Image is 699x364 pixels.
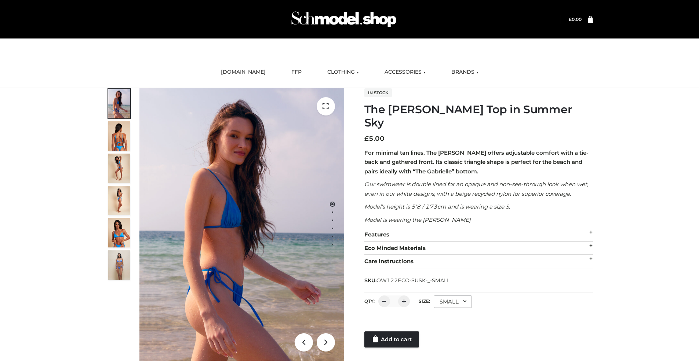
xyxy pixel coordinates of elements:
[364,298,375,304] label: QTY:
[376,277,450,284] span: OW122ECO-SUSK-_-SMALL
[569,16,582,22] a: £0.00
[364,88,392,97] span: In stock
[446,64,484,80] a: BRANDS
[364,228,593,242] div: Features
[364,103,593,129] h1: The [PERSON_NAME] Top in Summer Sky
[364,216,471,223] em: Model is wearing the [PERSON_NAME]
[364,255,593,268] div: Care instructions
[364,135,385,143] bdi: 5.00
[286,64,307,80] a: FFP
[569,16,582,22] bdi: 0.00
[289,5,399,34] img: Schmodel Admin 964
[364,331,419,348] a: Add to cart
[322,64,364,80] a: CLOTHING
[364,135,369,143] span: £
[434,295,472,308] div: SMALL
[108,89,130,118] img: 1.Alex-top_SS-1_4464b1e7-c2c9-4e4b-a62c-58381cd673c0-1.jpg
[364,276,451,285] span: SKU:
[108,186,130,215] img: 3.Alex-top_CN-1-1-2.jpg
[108,250,130,280] img: SSVC.jpg
[364,242,593,255] div: Eco Minded Materials
[108,218,130,247] img: 2.Alex-top_CN-1-1-2.jpg
[569,16,572,22] span: £
[108,154,130,183] img: 4.Alex-top_CN-1-1-2.jpg
[364,181,588,197] em: Our swimwear is double lined for an opaque and non-see-through look when wet, even in our white d...
[364,149,589,175] strong: For minimal tan lines, The [PERSON_NAME] offers adjustable comfort with a tie-back and gathered f...
[419,298,430,304] label: Size:
[364,203,510,210] em: Model’s height is 5’8 / 173cm and is wearing a size S.
[139,88,344,361] img: 1.Alex-top_SS-1_4464b1e7-c2c9-4e4b-a62c-58381cd673c0 (1)
[108,121,130,151] img: 5.Alex-top_CN-1-1_1-1.jpg
[215,64,271,80] a: [DOMAIN_NAME]
[379,64,431,80] a: ACCESSORIES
